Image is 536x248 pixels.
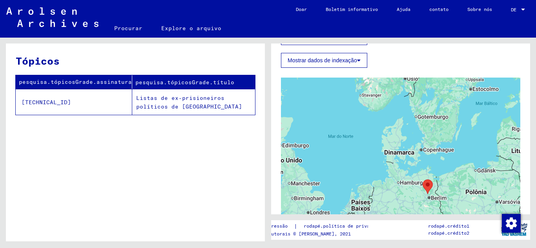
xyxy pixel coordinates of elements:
[467,6,492,12] font: Sobre nós
[428,230,469,236] font: rodapé.crédito2
[429,6,448,12] font: contato
[326,6,378,12] font: Boletim informativo
[294,223,297,230] font: |
[22,99,71,106] font: [TECHNICAL_ID]
[114,25,142,32] font: Procurar
[502,214,521,233] img: Alterar consentimento
[16,54,60,67] font: Tópicos
[297,222,396,230] a: rodapé.política de privacidade
[501,214,520,232] div: Alterar consentimento
[6,7,98,27] img: Arolsen_neg.svg
[281,53,367,68] button: Mostrar dados de indexação
[288,57,357,63] font: Mostrar dados de indexação
[161,25,221,32] font: Explore o arquivo
[296,6,307,12] font: Doar
[152,19,231,38] a: Explore o arquivo
[19,78,132,85] font: pesquisa.tópicosGrade.assinatura
[105,19,152,38] a: Procurar
[244,231,351,237] font: Direitos autorais © [PERSON_NAME], 2021
[500,220,529,239] img: yv_logo.png
[397,6,410,12] font: Ajuda
[511,7,516,13] font: DE
[135,79,234,86] font: pesquisa.tópicosGrade.título
[304,223,386,229] font: rodapé.política de privacidade
[136,94,242,110] font: Listas de ex-prisioneiros políticos de [GEOGRAPHIC_DATA]
[428,223,469,229] font: rodapé.crédito1
[423,179,433,194] div: Sachsenhausen Concentration Camp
